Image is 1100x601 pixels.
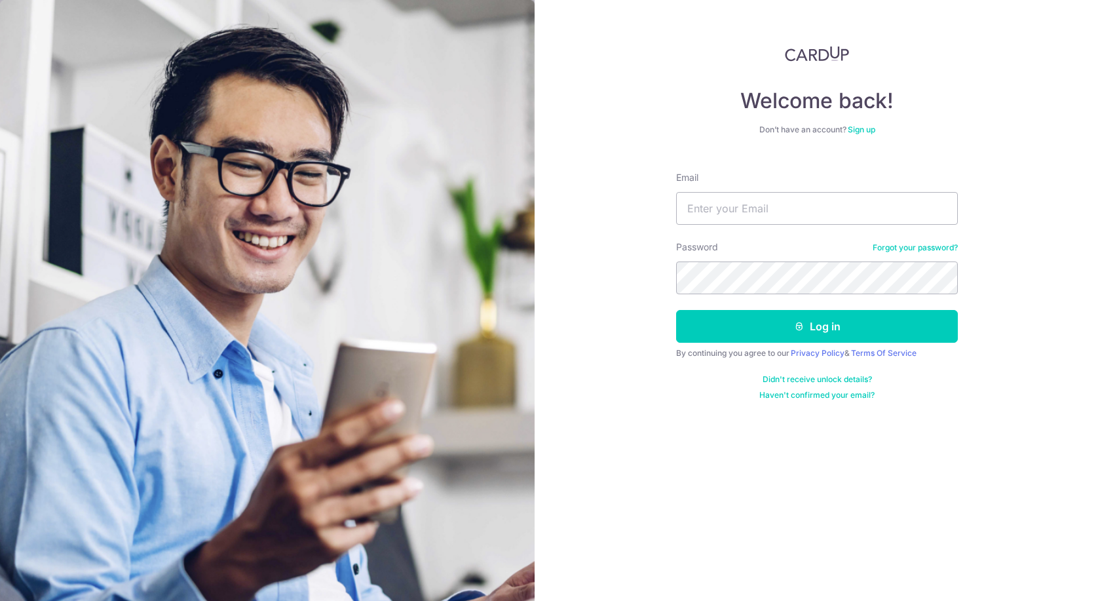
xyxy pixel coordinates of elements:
a: Sign up [848,125,875,134]
h4: Welcome back! [676,88,958,114]
button: Log in [676,310,958,343]
div: By continuing you agree to our & [676,348,958,359]
a: Terms Of Service [851,348,917,358]
img: CardUp Logo [785,46,849,62]
a: Haven't confirmed your email? [759,390,875,400]
div: Don’t have an account? [676,125,958,135]
a: Didn't receive unlock details? [763,374,872,385]
label: Email [676,171,698,184]
a: Privacy Policy [791,348,844,358]
a: Forgot your password? [873,242,958,253]
label: Password [676,241,718,254]
input: Enter your Email [676,192,958,225]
